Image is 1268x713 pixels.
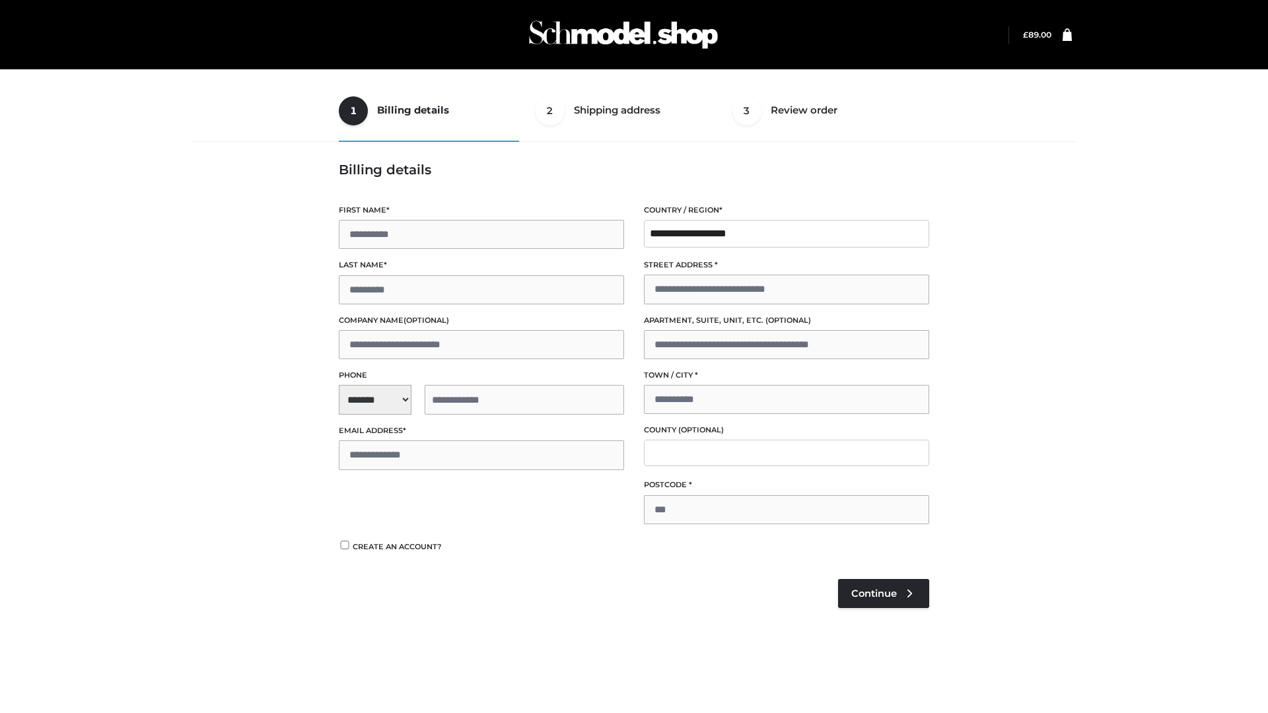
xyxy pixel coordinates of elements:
[644,479,929,491] label: Postcode
[339,424,624,437] label: Email address
[339,162,929,178] h3: Billing details
[339,204,624,217] label: First name
[1023,30,1051,40] bdi: 89.00
[765,316,811,325] span: (optional)
[838,579,929,608] a: Continue
[339,369,624,382] label: Phone
[1023,30,1028,40] span: £
[1023,30,1051,40] a: £89.00
[644,424,929,436] label: County
[524,9,722,61] img: Schmodel Admin 964
[644,204,929,217] label: Country / Region
[678,425,724,434] span: (optional)
[404,316,449,325] span: (optional)
[644,259,929,271] label: Street address
[339,259,624,271] label: Last name
[644,314,929,327] label: Apartment, suite, unit, etc.
[353,542,442,551] span: Create an account?
[644,369,929,382] label: Town / City
[339,541,351,549] input: Create an account?
[851,588,897,599] span: Continue
[339,314,624,327] label: Company name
